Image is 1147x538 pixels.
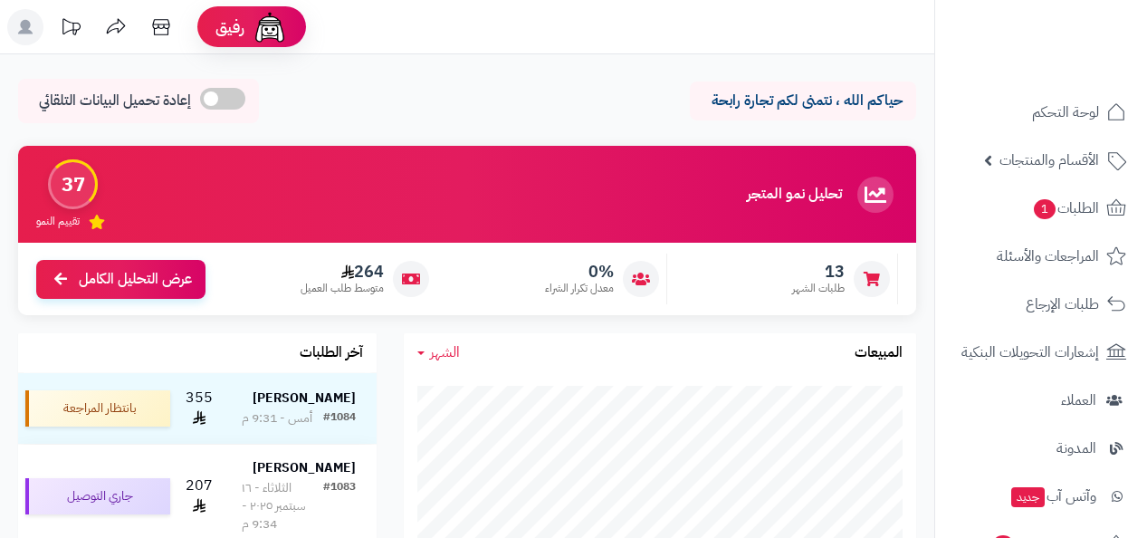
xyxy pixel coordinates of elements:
[25,478,170,514] div: جاري التوصيل
[1009,484,1096,509] span: وآتس آب
[997,244,1099,269] span: المراجعات والأسئلة
[1032,196,1099,221] span: الطلبات
[747,187,842,203] h3: تحليل نمو المتجر
[1034,199,1056,219] span: 1
[252,9,288,45] img: ai-face.png
[39,91,191,111] span: إعادة تحميل البيانات التلقائي
[300,345,363,361] h3: آخر الطلبات
[946,187,1136,230] a: الطلبات1
[25,390,170,427] div: بانتظار المراجعة
[1011,487,1045,507] span: جديد
[79,269,192,290] span: عرض التحليل الكامل
[545,281,614,296] span: معدل تكرار الشراء
[417,342,460,363] a: الشهر
[946,283,1136,326] a: طلبات الإرجاع
[48,9,93,50] a: تحديثات المنصة
[215,16,244,38] span: رفيق
[430,341,460,363] span: الشهر
[242,479,323,533] div: الثلاثاء - ١٦ سبتمبر ٢٠٢٥ - 9:34 م
[946,379,1136,422] a: العملاء
[301,281,384,296] span: متوسط طلب العميل
[946,427,1136,470] a: المدونة
[792,281,845,296] span: طلبات الشهر
[36,260,206,299] a: عرض التحليل الكامل
[253,458,356,477] strong: [PERSON_NAME]
[946,331,1136,374] a: إشعارات التحويلات البنكية
[999,148,1099,173] span: الأقسام والمنتجات
[946,475,1136,518] a: وآتس آبجديد
[253,389,356,408] strong: [PERSON_NAME]
[946,91,1136,134] a: لوحة التحكم
[323,479,356,533] div: #1083
[36,214,80,229] span: تقييم النمو
[1056,436,1096,461] span: المدونة
[1061,388,1096,413] span: العملاء
[1032,100,1099,125] span: لوحة التحكم
[545,262,614,282] span: 0%
[301,262,384,282] span: 264
[1026,292,1099,317] span: طلبات الإرجاع
[855,345,903,361] h3: المبيعات
[946,235,1136,278] a: المراجعات والأسئلة
[792,262,845,282] span: 13
[703,91,903,111] p: حياكم الله ، نتمنى لكم تجارة رابحة
[242,409,312,428] div: أمس - 9:31 م
[323,409,356,428] div: #1084
[961,340,1099,365] span: إشعارات التحويلات البنكية
[177,373,221,444] td: 355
